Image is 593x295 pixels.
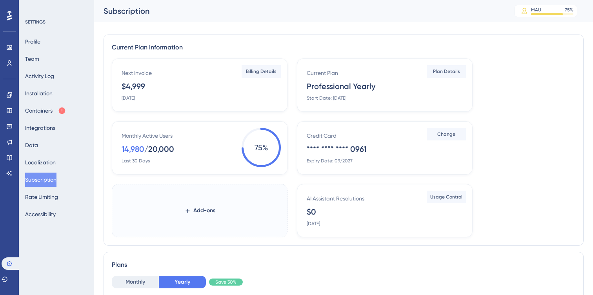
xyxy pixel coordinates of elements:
button: Add-ons [184,204,215,218]
div: Current Plan [307,68,338,78]
span: 75 % [242,128,281,167]
button: Containers [25,104,66,118]
div: $0 [307,206,316,217]
span: Change [437,131,455,137]
div: Professional Yearly [307,81,375,92]
button: Change [427,128,466,140]
button: Profile [25,35,40,49]
button: Installation [25,86,53,100]
button: Team [25,52,39,66]
iframe: UserGuiding AI Assistant Launcher [560,264,584,288]
button: Activity Log [25,69,54,83]
div: Last 30 Days [122,158,150,164]
div: Subscription [104,5,495,16]
button: Plan Details [427,65,466,78]
span: Usage Control [430,194,462,200]
button: Accessibility [25,207,56,221]
button: Billing Details [242,65,281,78]
button: Integrations [25,121,55,135]
button: Localization [25,155,56,169]
div: $4,999 [122,81,145,92]
div: [DATE] [307,220,320,227]
div: SETTINGS [25,19,89,25]
div: [DATE] [122,95,135,101]
span: Add-ons [193,206,215,215]
button: Yearly [159,276,206,288]
div: Plans [112,260,575,270]
div: Monthly Active Users [122,131,173,140]
div: Credit Card [307,131,337,140]
div: Current Plan Information [112,43,575,52]
div: / 20,000 [144,144,174,155]
div: 75 % [565,7,573,13]
button: Usage Control [427,191,466,203]
span: Save 30% [215,279,236,285]
button: Rate Limiting [25,190,58,204]
div: 14,980 [122,144,144,155]
div: Expiry Date: 09/2027 [307,158,353,164]
span: Billing Details [246,68,276,75]
button: Monthly [112,276,159,288]
div: Start Date: [DATE] [307,95,346,101]
div: Next Invoice [122,68,152,78]
button: Subscription [25,173,56,187]
span: Plan Details [433,68,460,75]
div: AI Assistant Resolutions [307,194,364,203]
button: Data [25,138,38,152]
div: MAU [531,7,541,13]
